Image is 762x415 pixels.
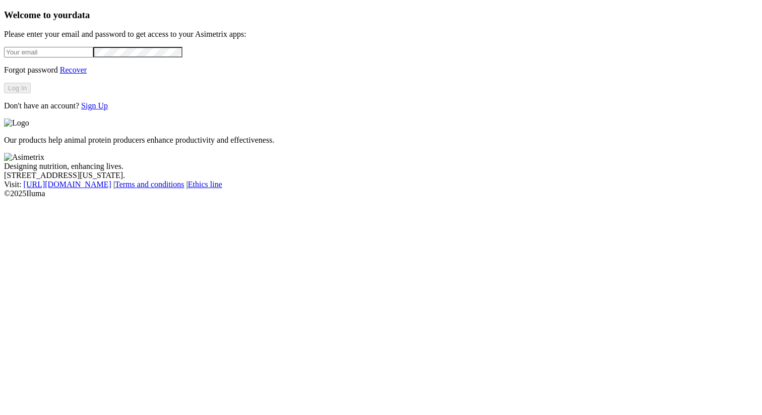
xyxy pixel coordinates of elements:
a: [URL][DOMAIN_NAME] [24,180,111,189]
p: Our products help animal protein producers enhance productivity and effectiveness. [4,136,758,145]
div: Visit : | | [4,180,758,189]
a: Recover [60,66,87,74]
a: Ethics line [188,180,222,189]
div: [STREET_ADDRESS][US_STATE]. [4,171,758,180]
div: Designing nutrition, enhancing lives. [4,162,758,171]
img: Asimetrix [4,153,44,162]
h3: Welcome to your [4,10,758,21]
a: Terms and conditions [115,180,184,189]
a: Sign Up [81,101,108,110]
img: Logo [4,118,29,128]
p: Don't have an account? [4,101,758,110]
input: Your email [4,47,93,57]
span: data [72,10,90,20]
div: © 2025 Iluma [4,189,758,198]
button: Log In [4,83,31,93]
p: Forgot password [4,66,758,75]
p: Please enter your email and password to get access to your Asimetrix apps: [4,30,758,39]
